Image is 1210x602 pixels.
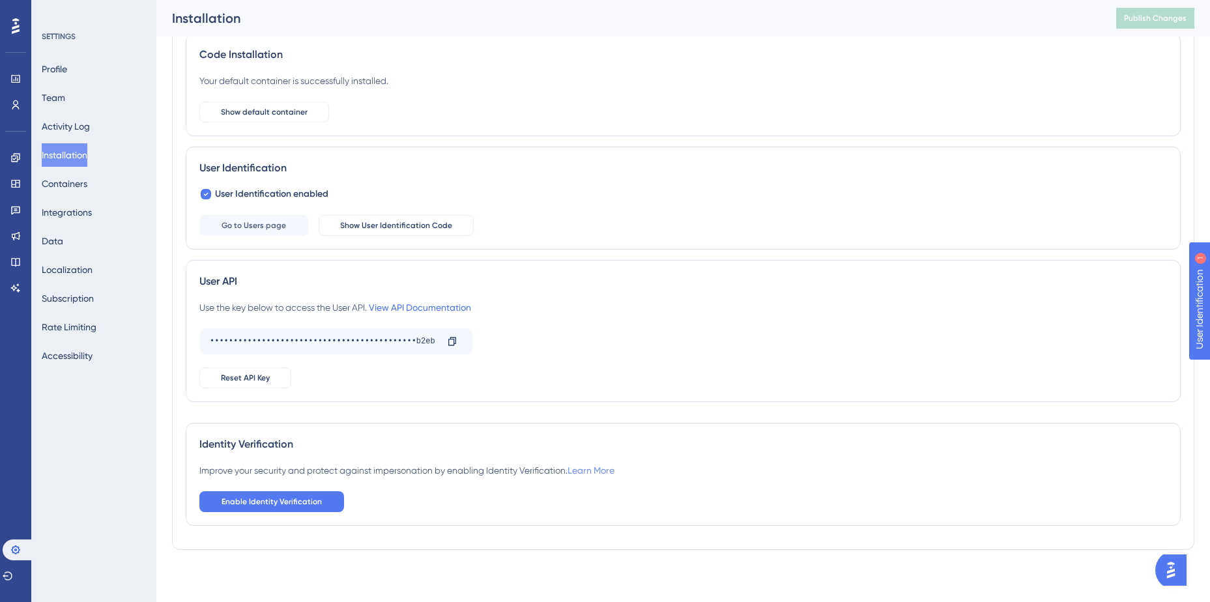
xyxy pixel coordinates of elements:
[1155,551,1194,590] iframe: UserGuiding AI Assistant Launcher
[42,143,87,167] button: Installation
[210,331,437,352] div: ••••••••••••••••••••••••••••••••••••••••••••b2eb
[42,172,87,195] button: Containers
[215,186,328,202] span: User Identification enabled
[199,491,344,512] button: Enable Identity Verification
[199,215,308,236] button: Go to Users page
[221,107,308,117] span: Show default container
[199,437,1167,452] div: Identity Verification
[42,258,93,281] button: Localization
[199,463,614,478] div: Improve your security and protect against impersonation by enabling Identity Verification.
[42,57,67,81] button: Profile
[199,367,291,388] button: Reset API Key
[221,373,270,383] span: Reset API Key
[100,7,104,17] div: 1
[42,229,63,253] button: Data
[369,302,471,313] a: View API Documentation
[199,160,1167,176] div: User Identification
[42,201,92,224] button: Integrations
[340,220,452,231] span: Show User Identification Code
[42,31,147,42] div: SETTINGS
[42,287,94,310] button: Subscription
[222,220,286,231] span: Go to Users page
[42,344,93,367] button: Accessibility
[568,465,614,476] a: Learn More
[172,9,1084,27] div: Installation
[42,115,90,138] button: Activity Log
[42,86,65,109] button: Team
[1116,8,1194,29] button: Publish Changes
[199,102,329,122] button: Show default container
[199,274,1167,289] div: User API
[199,300,471,315] div: Use the key below to access the User API.
[199,47,1167,63] div: Code Installation
[199,73,388,89] div: Your default container is successfully installed.
[319,215,474,236] button: Show User Identification Code
[1124,13,1187,23] span: Publish Changes
[222,496,322,507] span: Enable Identity Verification
[10,3,91,19] span: User Identification
[42,315,96,339] button: Rate Limiting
